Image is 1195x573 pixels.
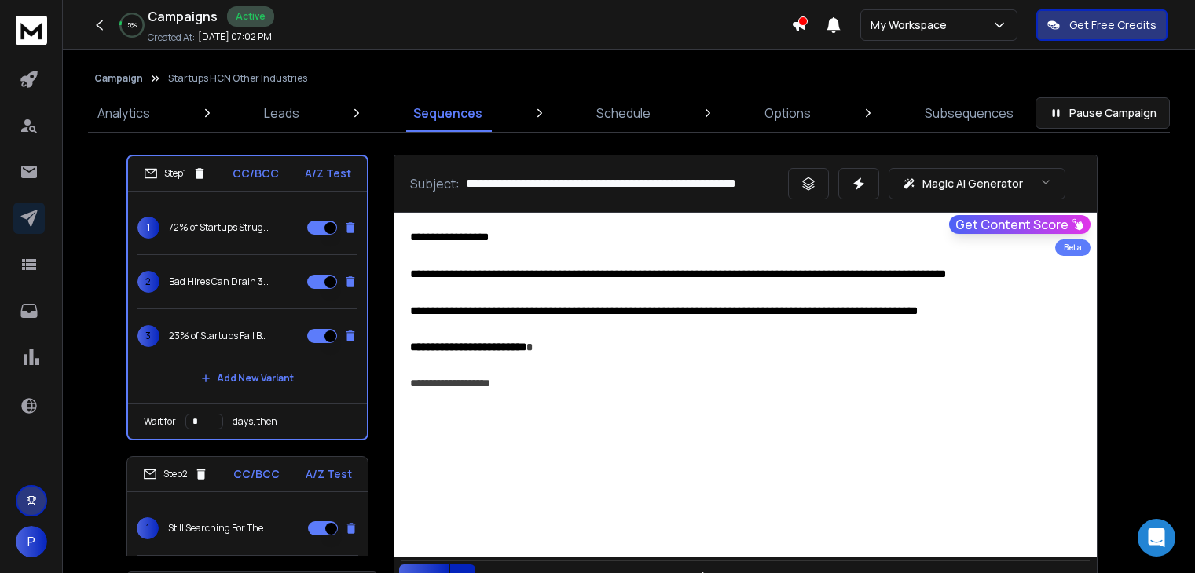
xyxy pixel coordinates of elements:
p: [DATE] 07:02 PM [198,31,272,43]
p: Created At: [148,31,195,44]
span: 1 [137,217,159,239]
p: 5 % [127,20,137,30]
img: logo [16,16,47,45]
p: Bad Hires Can Drain 30% of Salary [169,276,269,288]
button: Magic AI Generator [889,168,1065,199]
a: Analytics [88,94,159,132]
div: Step 1 [144,166,207,181]
button: P [16,526,47,557]
a: Schedule [587,94,660,132]
p: 23% of Startups Fail Because of the Wrong Team! [169,330,269,342]
a: Options [755,94,820,132]
button: Add New Variant [189,363,306,394]
button: Get Content Score [949,215,1091,234]
p: Subject: [410,174,460,193]
p: CC/BCC [233,166,279,181]
span: 2 [137,271,159,293]
a: Subsequences [915,94,1023,132]
button: Get Free Credits [1036,9,1168,41]
div: Step 2 [143,467,208,481]
p: A/Z Test [305,166,351,181]
li: Step1CC/BCCA/Z Test172% of Startups Struggle to Attract and Retain Top Talent2Bad Hires Can Drain... [126,155,368,440]
p: Get Free Credits [1069,17,1157,33]
div: Beta [1055,239,1091,256]
p: A/Z Test [306,466,352,482]
p: Options [764,104,811,122]
p: Subsequences [925,104,1014,122]
p: Magic AI Generator [922,176,1023,192]
p: My Workspace [871,17,953,33]
p: Still Searching For The Right People? [168,522,269,535]
button: Campaign [94,72,143,85]
span: 3 [137,325,159,347]
p: Startups HCN Other Industries [168,72,307,85]
div: Open Intercom Messenger [1138,519,1175,557]
p: Wait for [144,415,176,428]
div: Active [227,6,274,27]
p: Schedule [596,104,651,122]
span: 1 [137,517,159,539]
h1: Campaigns [148,7,218,26]
a: Leads [255,94,309,132]
p: Leads [264,104,299,122]
button: Pause Campaign [1036,97,1170,129]
p: 72% of Startups Struggle to Attract and Retain Top Talent [169,221,269,234]
p: Sequences [413,104,482,122]
p: days, then [233,415,277,428]
p: Analytics [97,104,150,122]
a: Sequences [404,94,492,132]
p: CC/BCC [233,466,280,482]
